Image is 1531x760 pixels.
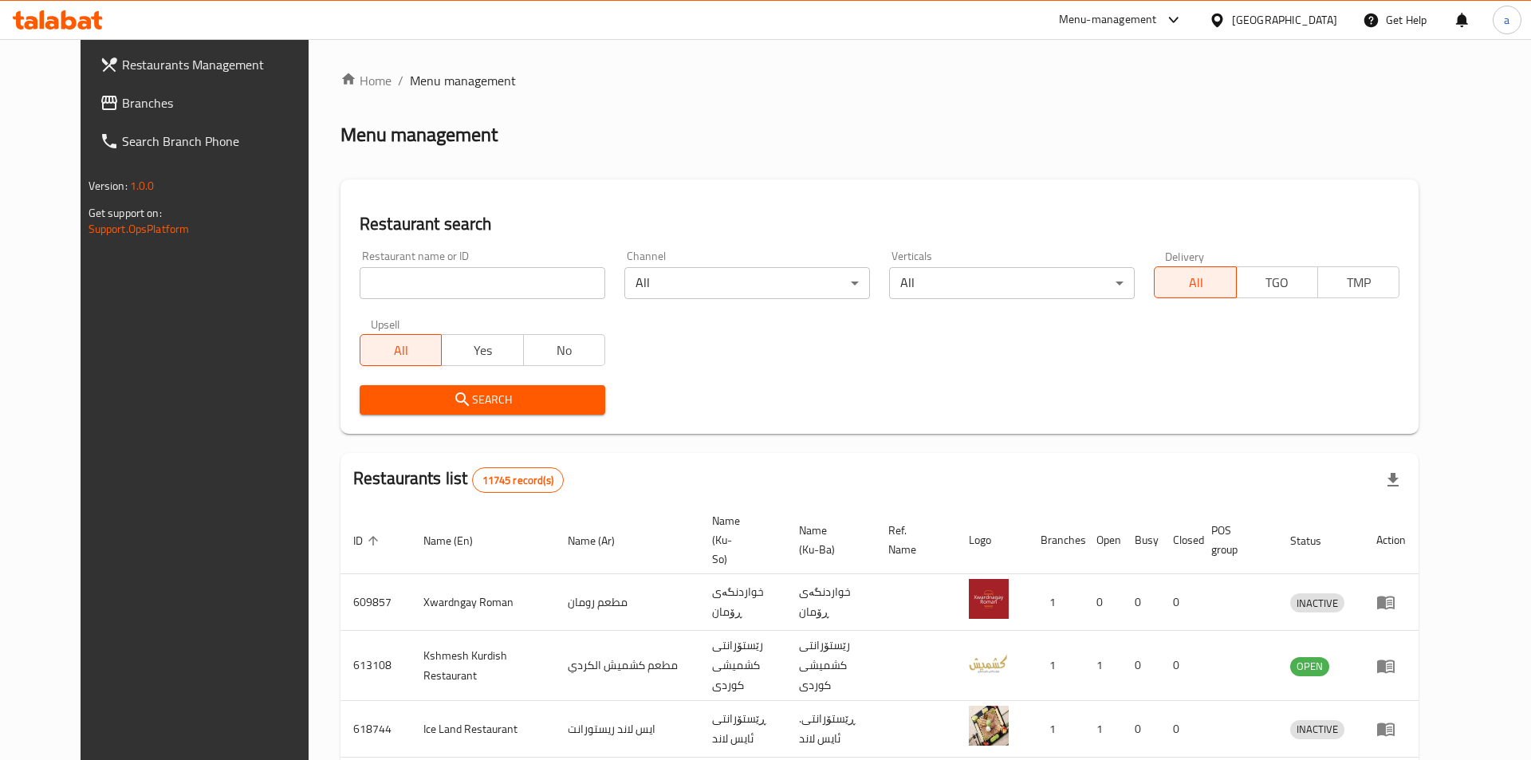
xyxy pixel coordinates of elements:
[360,334,442,366] button: All
[530,339,599,362] span: No
[1122,701,1160,758] td: 0
[1290,720,1344,739] div: INACTIVE
[1154,266,1236,298] button: All
[130,175,155,196] span: 1.0.0
[889,267,1135,299] div: All
[1165,250,1205,262] label: Delivery
[89,203,162,223] span: Get support on:
[472,467,564,493] div: Total records count
[699,701,786,758] td: ڕێستۆرانتی ئایس لاند
[473,473,563,488] span: 11745 record(s)
[1028,506,1084,574] th: Branches
[799,521,856,559] span: Name (Ku-Ba)
[353,531,384,550] span: ID
[360,385,605,415] button: Search
[340,71,392,90] a: Home
[410,71,516,90] span: Menu management
[956,506,1028,574] th: Logo
[1161,271,1230,294] span: All
[353,467,564,493] h2: Restaurants list
[1376,593,1406,612] div: Menu
[1364,506,1419,574] th: Action
[624,267,870,299] div: All
[371,318,400,329] label: Upsell
[699,631,786,701] td: رێستۆرانتی کشمیشى كوردى
[712,511,767,569] span: Name (Ku-So)
[1160,506,1198,574] th: Closed
[1376,656,1406,675] div: Menu
[89,219,190,239] a: Support.OpsPlatform
[969,643,1009,683] img: Kshmesh Kurdish Restaurant
[87,122,337,160] a: Search Branch Phone
[1084,631,1122,701] td: 1
[367,339,435,362] span: All
[340,574,411,631] td: 609857
[1290,657,1329,675] span: OPEN
[340,122,498,148] h2: Menu management
[340,71,1419,90] nav: breadcrumb
[340,631,411,701] td: 613108
[122,93,324,112] span: Branches
[555,574,699,631] td: مطعم رومان
[1374,461,1412,499] div: Export file
[1324,271,1393,294] span: TMP
[786,631,876,701] td: رێستۆرانتی کشمیشى كوردى
[1122,631,1160,701] td: 0
[1160,701,1198,758] td: 0
[1084,701,1122,758] td: 1
[1122,574,1160,631] td: 0
[411,631,555,701] td: Kshmesh Kurdish Restaurant
[89,175,128,196] span: Version:
[1084,506,1122,574] th: Open
[1232,11,1337,29] div: [GEOGRAPHIC_DATA]
[786,701,876,758] td: .ڕێستۆرانتی ئایس لاند
[1028,701,1084,758] td: 1
[555,631,699,701] td: مطعم كشميش الكردي
[411,701,555,758] td: Ice Land Restaurant
[1059,10,1157,30] div: Menu-management
[1290,593,1344,612] div: INACTIVE
[969,579,1009,619] img: Xwardngay Roman
[1160,574,1198,631] td: 0
[555,701,699,758] td: ايس لاند ريستورانت
[568,531,636,550] span: Name (Ar)
[441,334,523,366] button: Yes
[888,521,937,559] span: Ref. Name
[448,339,517,362] span: Yes
[699,574,786,631] td: خواردنگەی ڕۆمان
[1236,266,1318,298] button: TGO
[1290,720,1344,738] span: INACTIVE
[1504,11,1509,29] span: a
[523,334,605,366] button: No
[360,267,605,299] input: Search for restaurant name or ID..
[1290,531,1342,550] span: Status
[411,574,555,631] td: Xwardngay Roman
[1084,574,1122,631] td: 0
[87,45,337,84] a: Restaurants Management
[340,701,411,758] td: 618744
[122,132,324,151] span: Search Branch Phone
[1290,657,1329,676] div: OPEN
[372,390,592,410] span: Search
[398,71,403,90] li: /
[1122,506,1160,574] th: Busy
[1243,271,1312,294] span: TGO
[1290,594,1344,612] span: INACTIVE
[360,212,1399,236] h2: Restaurant search
[1028,574,1084,631] td: 1
[1317,266,1399,298] button: TMP
[1376,719,1406,738] div: Menu
[1028,631,1084,701] td: 1
[969,706,1009,746] img: Ice Land Restaurant
[423,531,494,550] span: Name (En)
[87,84,337,122] a: Branches
[122,55,324,74] span: Restaurants Management
[1211,521,1258,559] span: POS group
[786,574,876,631] td: خواردنگەی ڕۆمان
[1160,631,1198,701] td: 0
